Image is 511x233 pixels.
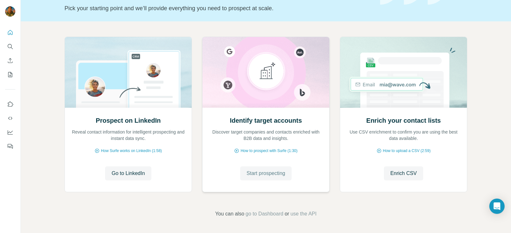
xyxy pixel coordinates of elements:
button: Start prospecting [240,166,292,180]
p: Pick your starting point and we’ll provide everything you need to prospect at scale. [65,4,372,13]
span: Start prospecting [247,170,285,177]
p: Discover target companies and contacts enriched with B2B data and insights. [209,129,323,142]
p: Reveal contact information for intelligent prospecting and instant data sync. [71,129,185,142]
span: How to upload a CSV (2:59) [383,148,431,154]
button: Go to LinkedIn [105,166,151,180]
img: Enrich your contact lists [340,37,467,108]
button: go to Dashboard [246,210,283,218]
button: Dashboard [5,127,15,138]
span: Enrich CSV [390,170,417,177]
img: Prospect on LinkedIn [65,37,192,108]
span: You can also [215,210,244,218]
p: Use CSV enrichment to confirm you are using the best data available. [347,129,461,142]
h2: Prospect on LinkedIn [96,116,161,125]
div: Open Intercom Messenger [489,199,505,214]
span: How to prospect with Surfe (1:30) [240,148,297,154]
span: How Surfe works on LinkedIn (1:58) [101,148,162,154]
img: Identify target accounts [202,37,330,108]
h2: Identify target accounts [230,116,302,125]
button: Feedback [5,141,15,152]
button: use the API [290,210,317,218]
button: My lists [5,69,15,80]
button: Enrich CSV [384,166,423,180]
img: Avatar [5,6,15,17]
button: Use Surfe on LinkedIn [5,98,15,110]
h2: Enrich your contact lists [366,116,441,125]
span: or [285,210,289,218]
button: Quick start [5,27,15,38]
button: Use Surfe API [5,113,15,124]
span: Go to LinkedIn [111,170,145,177]
button: Search [5,41,15,52]
button: Enrich CSV [5,55,15,66]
